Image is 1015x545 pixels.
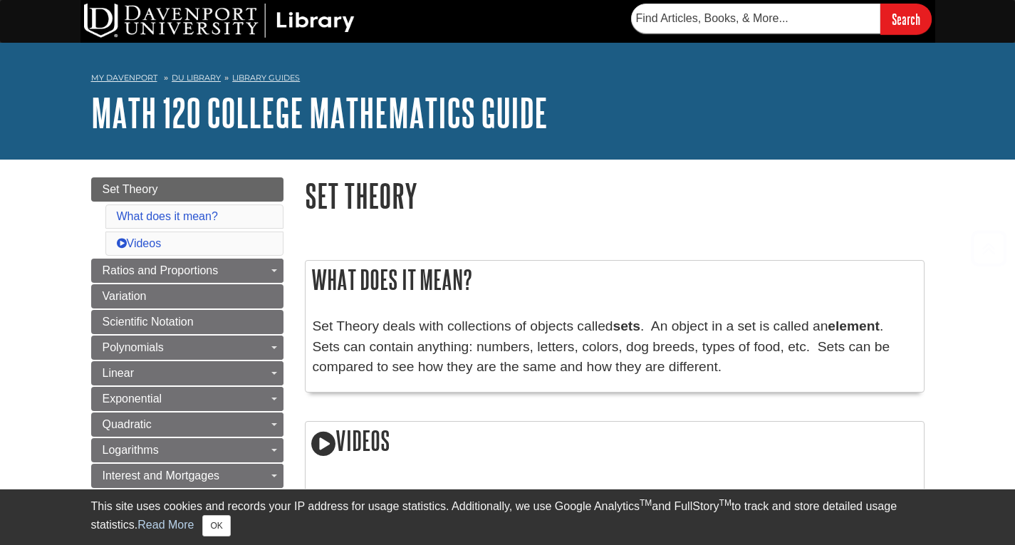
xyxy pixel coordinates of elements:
a: Exponential [91,387,283,411]
a: Quadratic [91,412,283,437]
span: Logarithms [103,444,159,456]
a: Library Guides [232,73,300,83]
a: Polynomials [91,336,283,360]
input: Find Articles, Books, & More... [631,4,880,33]
h1: Set Theory [305,177,925,214]
span: Set Theory [103,183,158,195]
img: DU Library [84,4,355,38]
a: What does it mean? [117,210,218,222]
a: Read More [137,519,194,531]
span: Scientific Notation [103,316,194,328]
strong: sets [613,318,640,333]
sup: TM [719,498,732,508]
a: Back to Top [966,239,1011,258]
strong: element [828,318,880,333]
a: Interest and Mortgages [91,464,283,488]
a: My Davenport [91,72,157,84]
a: DU Library [172,73,221,83]
span: Variation [103,290,147,302]
a: Set Theory [91,177,283,202]
a: MATH 120 College Mathematics Guide [91,90,548,135]
span: Exponential [103,393,162,405]
a: Logarithms [91,438,283,462]
span: Polynomials [103,341,164,353]
form: Searches DU Library's articles, books, and more [631,4,932,34]
span: Interest and Mortgages [103,469,220,482]
sup: TM [640,498,652,508]
a: Variation [91,284,283,308]
nav: breadcrumb [91,68,925,91]
a: Scientific Notation [91,310,283,334]
span: Ratios and Proportions [103,264,219,276]
a: Ratios and Proportions [91,259,283,283]
h2: Videos [306,422,924,462]
a: Videos [117,237,162,249]
a: Linear [91,361,283,385]
span: Quadratic [103,418,152,430]
input: Search [880,4,932,34]
button: Close [202,515,230,536]
div: This site uses cookies and records your IP address for usage statistics. Additionally, we use Goo... [91,498,925,536]
p: Set Theory deals with collections of objects called . An object in a set is called an . Sets can ... [313,316,917,378]
h2: What does it mean? [306,261,924,299]
span: Linear [103,367,134,379]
